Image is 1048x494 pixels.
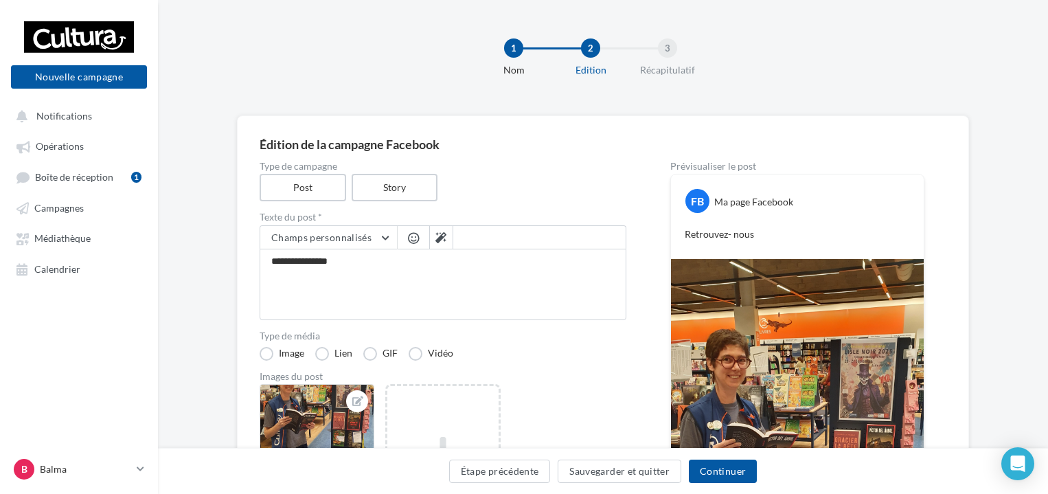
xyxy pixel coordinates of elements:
span: B [21,462,27,476]
div: Édition de la campagne Facebook [260,138,946,150]
label: Lien [315,347,352,361]
label: Type de média [260,331,626,341]
label: Type de campagne [260,161,626,171]
button: Continuer [689,460,757,483]
label: Post [260,174,346,201]
span: Médiathèque [34,233,91,245]
div: Récapitulatif [624,63,711,77]
div: Edition [547,63,635,77]
div: Nom [470,63,558,77]
label: Texte du post * [260,212,626,222]
span: Campagnes [34,202,84,214]
button: Nouvelle campagne [11,65,147,89]
p: Balma [40,462,131,476]
div: Prévisualiser le post [670,161,924,171]
a: B Balma [11,456,147,482]
a: Boîte de réception1 [8,164,150,190]
div: 1 [504,38,523,58]
a: Opérations [8,133,150,158]
button: Champs personnalisés [260,226,397,249]
p: Retrouvez- nous [685,227,910,241]
span: Calendrier [34,263,80,275]
a: Calendrier [8,256,150,281]
span: Champs personnalisés [271,232,372,243]
a: Campagnes [8,195,150,220]
label: Story [352,174,438,201]
div: 1 [131,172,141,183]
span: Boîte de réception [35,171,113,183]
div: 3 [658,38,677,58]
span: Opérations [36,141,84,153]
div: Images du post [260,372,626,381]
label: GIF [363,347,398,361]
button: Notifications [8,103,144,128]
button: Sauvegarder et quitter [558,460,681,483]
span: Notifications [36,110,92,122]
div: Ma page Facebook [714,195,793,209]
button: Étape précédente [449,460,551,483]
a: Médiathèque [8,225,150,250]
div: Open Intercom Messenger [1001,447,1034,480]
label: Vidéo [409,347,453,361]
div: 2 [581,38,600,58]
div: FB [685,189,709,213]
label: Image [260,347,304,361]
